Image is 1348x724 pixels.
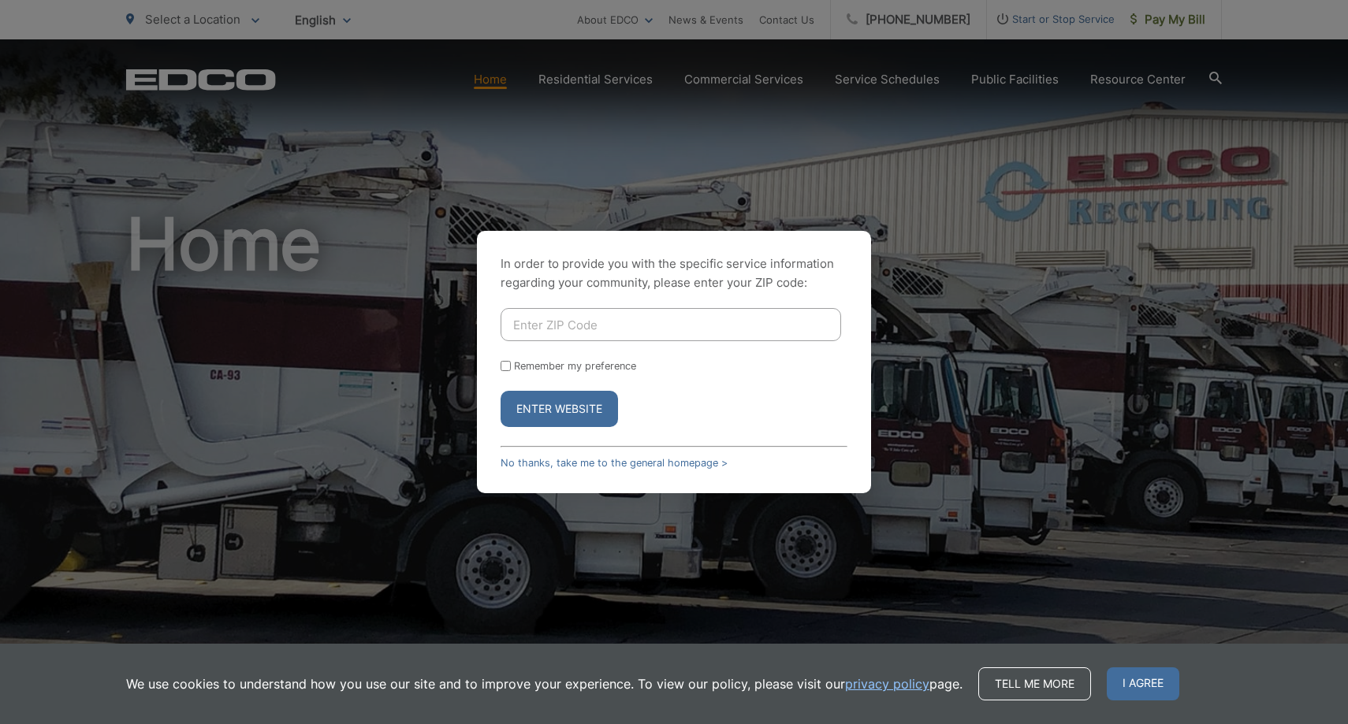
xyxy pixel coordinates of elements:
[501,254,847,292] p: In order to provide you with the specific service information regarding your community, please en...
[501,391,618,427] button: Enter Website
[845,674,929,693] a: privacy policy
[501,308,841,341] input: Enter ZIP Code
[978,667,1091,700] a: Tell me more
[514,360,636,372] label: Remember my preference
[126,674,963,693] p: We use cookies to understand how you use our site and to improve your experience. To view our pol...
[501,457,728,469] a: No thanks, take me to the general homepage >
[1107,667,1179,700] span: I agree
